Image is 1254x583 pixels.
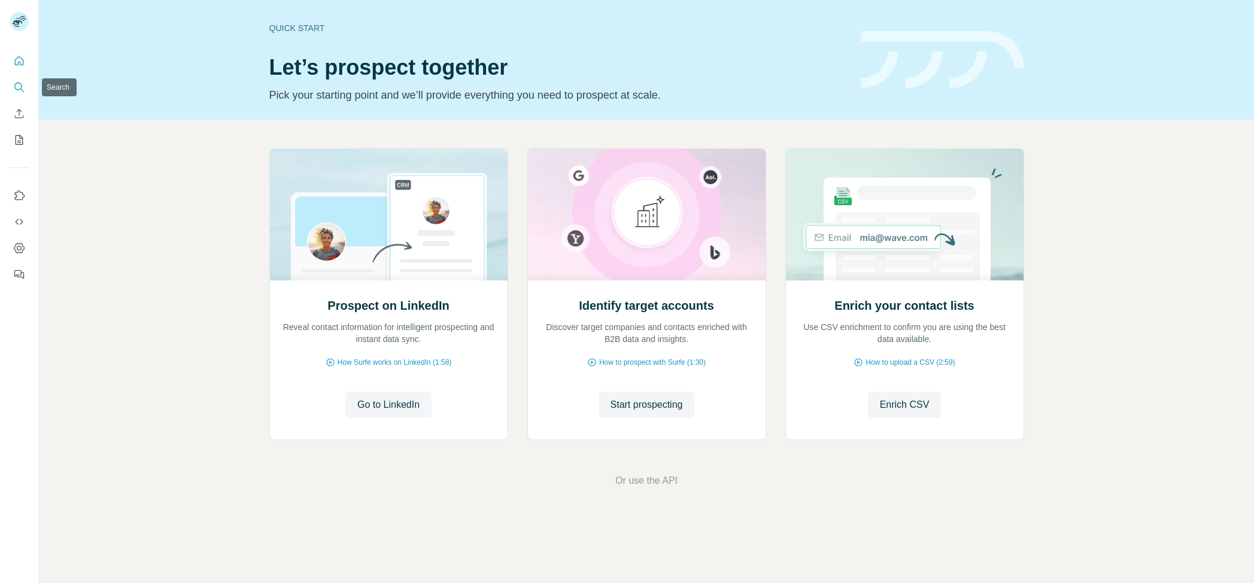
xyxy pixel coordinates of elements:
[527,149,766,280] img: Identify target accounts
[798,321,1012,345] p: Use CSV enrichment to confirm you are using the best data available.
[579,297,714,314] h2: Identify target accounts
[785,149,1024,280] img: Enrich your contact lists
[611,398,683,412] span: Start prospecting
[345,392,432,418] button: Go to LinkedIn
[861,31,1024,89] img: banner
[868,392,942,418] button: Enrich CSV
[327,297,449,314] h2: Prospect on LinkedIn
[540,321,754,345] p: Discover target companies and contacts enriched with B2B data and insights.
[338,357,452,368] span: How Surfe works on LinkedIn (1:58)
[269,87,846,103] p: Pick your starting point and we’ll provide everything you need to prospect at scale.
[10,50,29,72] button: Quick start
[357,398,420,412] span: Go to LinkedIn
[269,56,846,80] h1: Let’s prospect together
[10,103,29,124] button: Enrich CSV
[599,357,706,368] span: How to prospect with Surfe (1:30)
[269,22,846,34] div: Quick start
[10,211,29,233] button: Use Surfe API
[615,474,678,488] button: Or use the API
[10,237,29,259] button: Dashboard
[10,185,29,206] button: Use Surfe on LinkedIn
[599,392,695,418] button: Start prospecting
[10,129,29,151] button: My lists
[834,297,974,314] h2: Enrich your contact lists
[10,77,29,98] button: Search
[282,321,496,345] p: Reveal contact information for intelligent prospecting and instant data sync.
[866,357,955,368] span: How to upload a CSV (2:59)
[10,264,29,285] button: Feedback
[880,398,930,412] span: Enrich CSV
[269,149,508,280] img: Prospect on LinkedIn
